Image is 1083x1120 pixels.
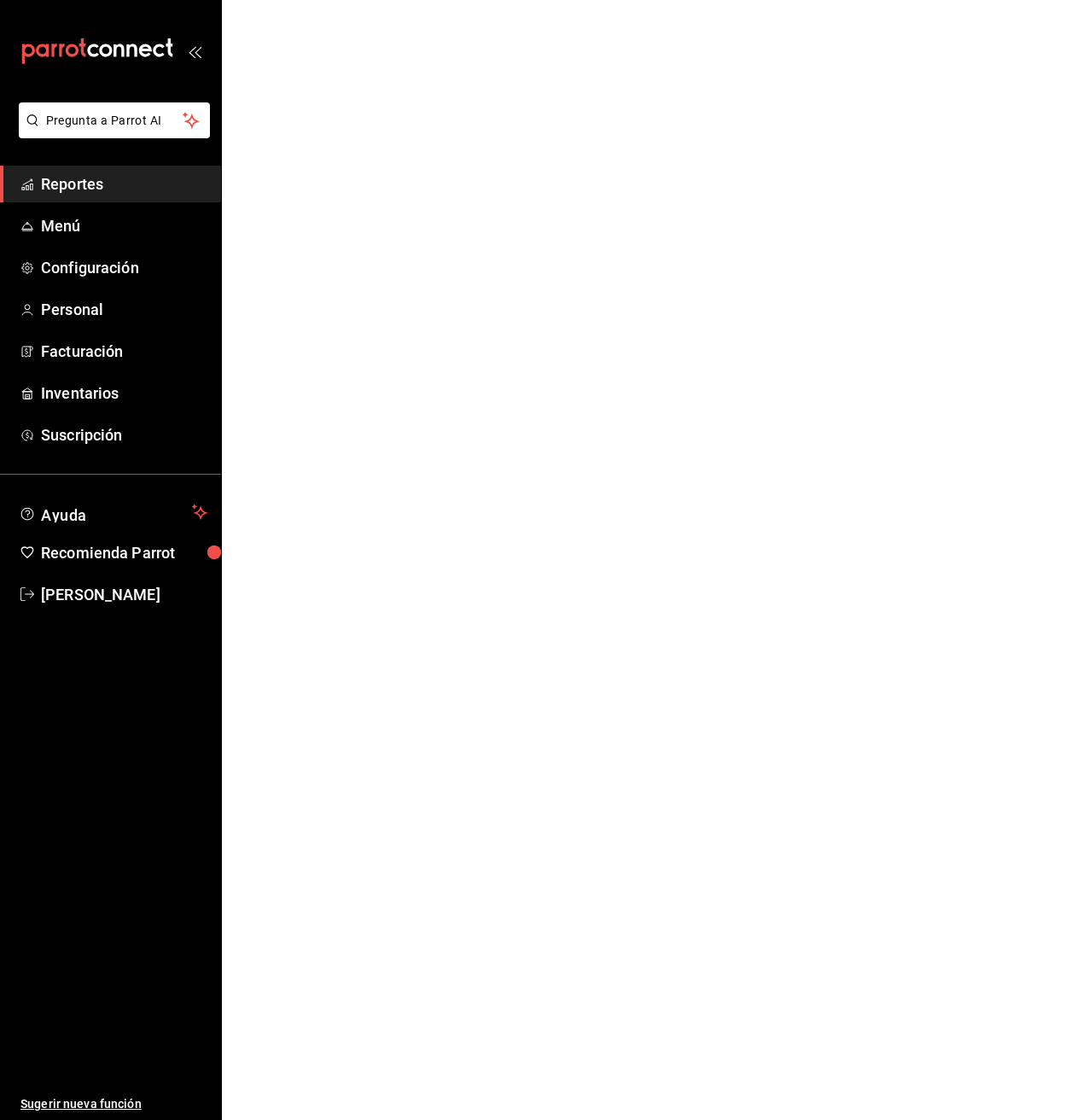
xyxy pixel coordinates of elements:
[46,112,183,130] span: Pregunta a Parrot AI
[41,382,207,405] span: Inventarios
[12,124,210,142] a: Pregunta a Parrot AI
[19,102,210,138] button: Pregunta a Parrot AI
[41,340,207,363] span: Facturación
[41,214,207,237] span: Menú
[20,1095,207,1113] span: Sugerir nueva función
[41,172,207,195] span: Reportes
[41,423,207,446] span: Suscripción
[188,44,201,58] button: open_drawer_menu
[41,298,207,321] span: Personal
[41,583,207,606] span: [PERSON_NAME]
[41,541,207,564] span: Recomienda Parrot
[41,256,207,279] span: Configuración
[41,502,185,522] span: Ayuda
